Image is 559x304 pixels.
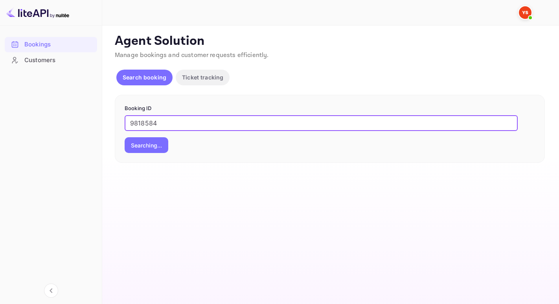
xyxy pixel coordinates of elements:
p: Agent Solution [115,33,545,49]
div: Bookings [24,40,93,49]
img: Yandex Support [519,6,531,19]
button: Searching... [125,137,168,153]
a: Customers [5,53,97,67]
p: Booking ID [125,105,535,112]
input: Enter Booking ID (e.g., 63782194) [125,115,518,131]
div: Customers [5,53,97,68]
img: LiteAPI logo [6,6,69,19]
span: Manage bookings and customer requests efficiently. [115,51,269,59]
a: Bookings [5,37,97,52]
p: Search booking [123,73,166,81]
div: Bookings [5,37,97,52]
p: Ticket tracking [182,73,223,81]
div: Customers [24,56,93,65]
button: Collapse navigation [44,284,58,298]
